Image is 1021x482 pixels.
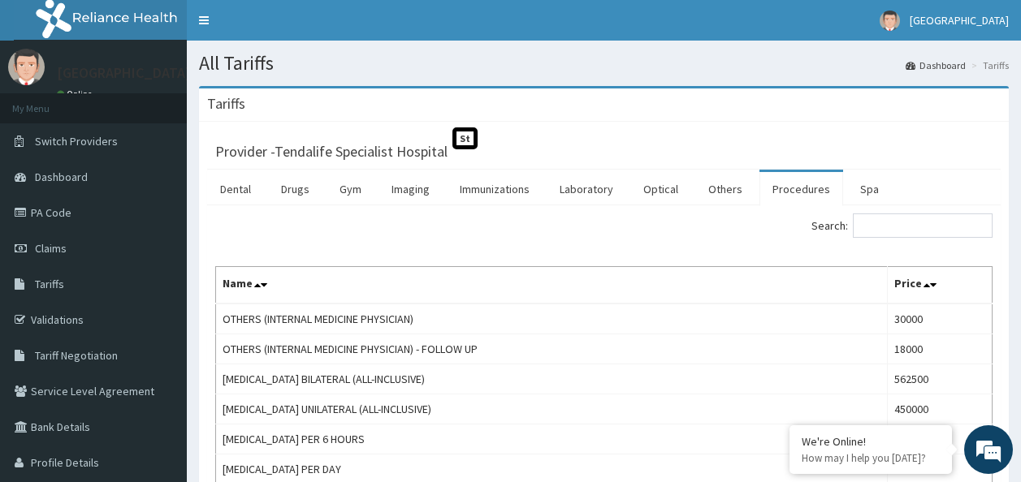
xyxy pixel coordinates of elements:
th: Price [887,267,992,304]
td: [MEDICAL_DATA] BILATERAL (ALL-INCLUSIVE) [216,364,888,394]
a: Dashboard [906,58,966,72]
a: Spa [847,172,892,206]
span: [GEOGRAPHIC_DATA] [910,13,1009,28]
td: OTHERS (INTERNAL MEDICINE PHYSICIAN) [216,303,888,334]
td: 562500 [887,364,992,394]
a: Online [57,88,96,100]
div: We're Online! [802,434,940,449]
h1: All Tariffs [199,53,1009,74]
li: Tariffs [967,58,1009,72]
a: Laboratory [547,172,626,206]
p: How may I help you today? [802,451,940,465]
img: User Image [8,49,45,85]
span: Claims [35,241,67,256]
td: 450000 [887,394,992,424]
a: Immunizations [447,172,543,206]
td: [MEDICAL_DATA] PER 6 HOURS [216,424,888,454]
a: Optical [630,172,691,206]
p: [GEOGRAPHIC_DATA] [57,66,191,80]
td: 18000 [887,334,992,364]
h3: Provider - Tendalife Specialist Hospital [215,144,448,159]
a: Gym [327,172,374,206]
a: Dental [207,172,264,206]
label: Search: [811,213,993,238]
span: St [452,127,478,149]
a: Drugs [268,172,322,206]
a: Procedures [759,172,843,206]
span: Tariff Negotiation [35,348,118,363]
th: Name [216,267,888,304]
td: 24750.00 [887,424,992,454]
span: Switch Providers [35,134,118,148]
td: OTHERS (INTERNAL MEDICINE PHYSICIAN) - FOLLOW UP [216,334,888,364]
input: Search: [853,213,993,238]
a: Imaging [379,172,443,206]
span: Tariffs [35,277,64,291]
td: 30000 [887,303,992,334]
td: [MEDICAL_DATA] UNILATERAL (ALL-INCLUSIVE) [216,394,888,424]
img: User Image [880,11,900,31]
h3: Tariffs [207,97,245,111]
span: Dashboard [35,170,88,184]
a: Others [695,172,755,206]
